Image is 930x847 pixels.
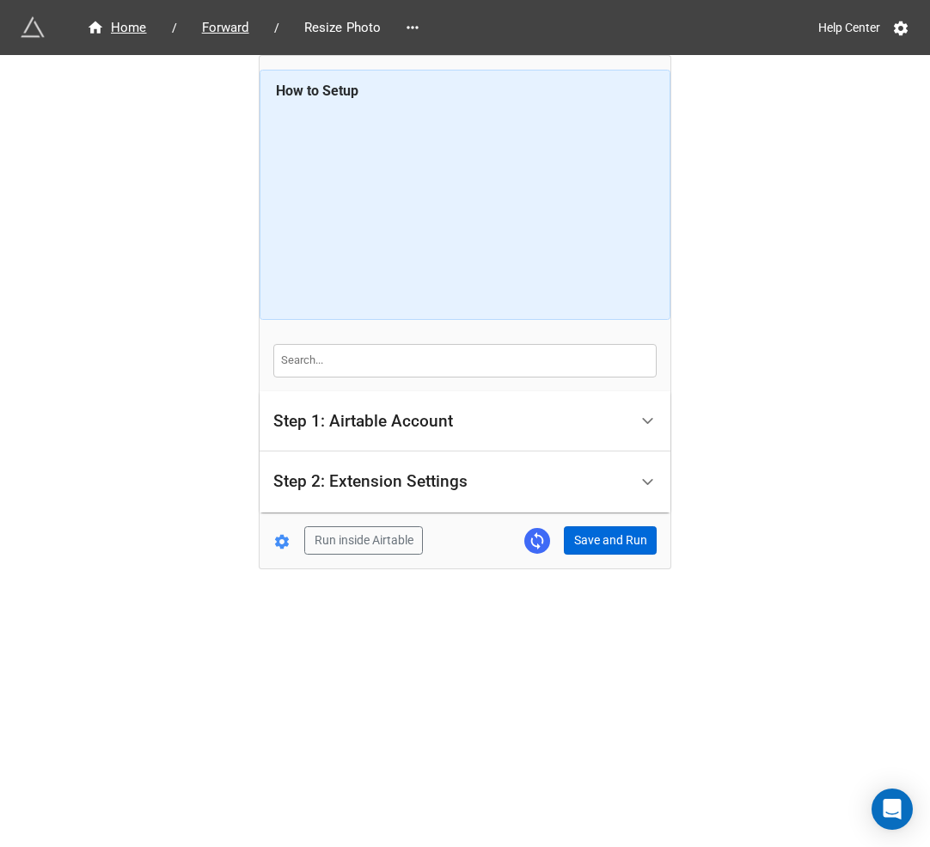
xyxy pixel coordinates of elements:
a: Help Center [806,12,892,43]
div: Home [87,18,147,38]
span: Resize Photo [294,18,392,38]
nav: breadcrumb [69,17,399,38]
a: Home [69,17,165,38]
div: Step 2: Extension Settings [260,451,670,512]
li: / [172,19,177,37]
iframe: How to Resize Images on Airtable in Bulk! [276,107,655,305]
a: Forward [184,17,267,38]
img: miniextensions-icon.73ae0678.png [21,15,45,40]
input: Search... [273,344,657,377]
button: Save and Run [564,526,657,555]
div: Step 2: Extension Settings [273,473,468,490]
div: Step 1: Airtable Account [260,391,670,452]
li: / [274,19,279,37]
div: Step 1: Airtable Account [273,413,453,430]
button: Run inside Airtable [304,526,423,555]
b: How to Setup [276,83,358,99]
div: Open Intercom Messenger [872,789,913,830]
span: Forward [192,18,260,38]
a: Sync Base Structure [524,528,550,554]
